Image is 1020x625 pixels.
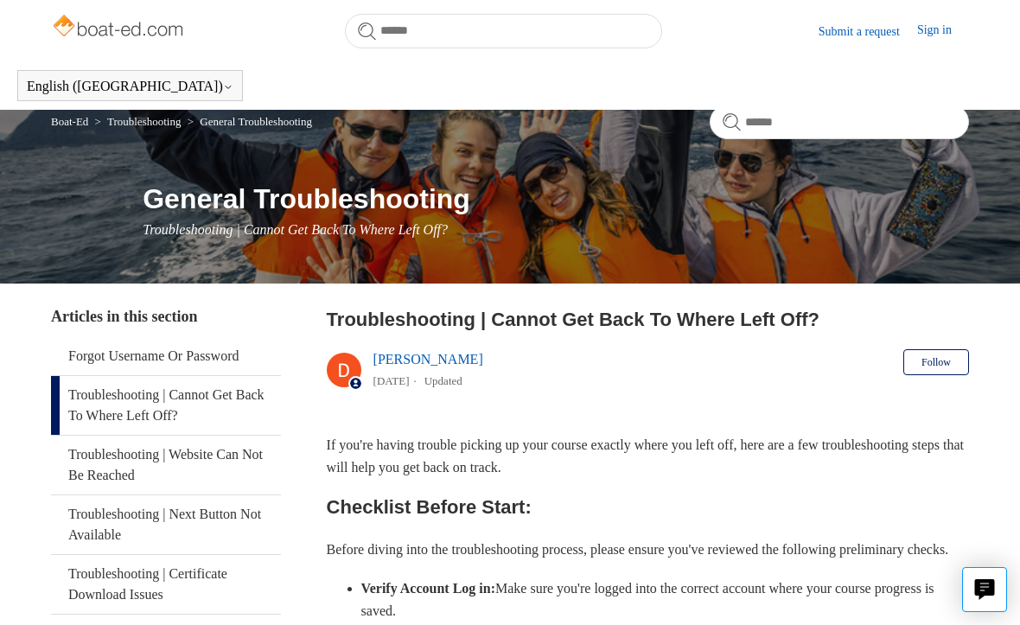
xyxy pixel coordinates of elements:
[51,115,92,128] li: Boat-Ed
[361,581,495,596] strong: Verify Account Log in:
[107,115,181,128] a: Troubleshooting
[710,105,969,139] input: Search
[327,492,969,522] h2: Checklist Before Start:
[51,10,188,45] img: Boat-Ed Help Center home page
[819,22,917,41] a: Submit a request
[200,115,312,128] a: General Troubleshooting
[92,115,184,128] li: Troubleshooting
[424,374,462,387] li: Updated
[51,436,281,494] a: Troubleshooting | Website Can Not Be Reached
[327,539,969,561] p: Before diving into the troubleshooting process, please ensure you've reviewed the following preli...
[327,434,969,478] p: If you're having trouble picking up your course exactly where you left off, here are a few troubl...
[143,178,969,220] h1: General Troubleshooting
[184,115,312,128] li: General Troubleshooting
[27,79,233,94] button: English ([GEOGRAPHIC_DATA])
[51,115,88,128] a: Boat-Ed
[143,222,448,237] span: Troubleshooting | Cannot Get Back To Where Left Off?
[51,555,281,614] a: Troubleshooting | Certificate Download Issues
[51,308,197,325] span: Articles in this section
[361,577,969,622] li: Make sure you're logged into the correct account where your course progress is saved.
[327,305,969,334] h2: Troubleshooting | Cannot Get Back To Where Left Off?
[51,376,281,435] a: Troubleshooting | Cannot Get Back To Where Left Off?
[962,567,1007,612] button: Live chat
[51,337,281,375] a: Forgot Username Or Password
[917,21,969,41] a: Sign in
[373,352,483,367] a: [PERSON_NAME]
[51,495,281,554] a: Troubleshooting | Next Button Not Available
[903,349,969,375] button: Follow Article
[373,374,410,387] time: 05/14/2024, 16:31
[345,14,662,48] input: Search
